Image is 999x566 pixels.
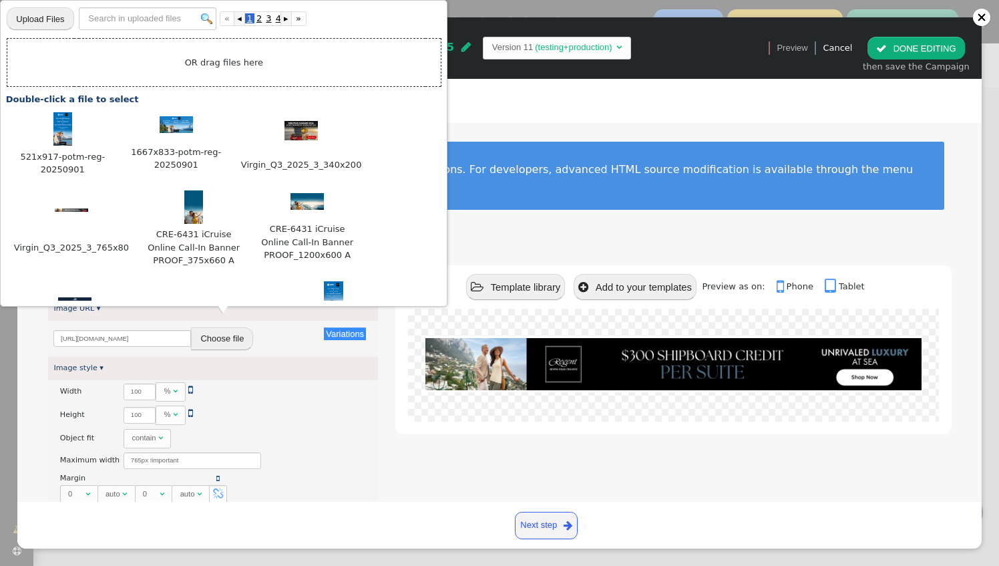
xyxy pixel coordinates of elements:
[85,490,90,498] span: 
[58,297,91,317] img: b8315540437dff3d-th.jpeg
[274,13,283,23] span: 4
[574,274,696,300] button: Add to your templates
[60,434,94,442] span: Object fit
[533,41,614,54] td: (testing+production)
[578,281,588,293] span: 
[126,145,226,172] span: 1667x833-potm-reg-20250901
[291,11,307,26] a: »
[702,281,773,291] span: Preview as on:
[867,37,964,59] button: DONE EDITING
[76,163,923,188] div: To edit an element, simply click on it to access its customization options. For developers, advan...
[132,432,156,444] div: contain
[6,93,441,106] div: Double-click a file to select
[188,408,193,418] span: 
[264,13,273,23] span: 3
[257,222,357,263] span: CRE-6431 iCruise Online Call-In Banner PROOF_1200x600 A
[825,281,865,291] a: Tablet
[160,490,164,498] span: 
[823,43,852,53] a: Cancel
[143,488,158,500] div: 0
[122,490,127,498] span: 
[60,387,81,396] span: Width
[245,13,254,23] span: 1
[188,409,193,418] a: 
[466,274,565,300] button: Template library
[254,13,264,23] span: 2
[180,488,195,500] div: auto
[53,112,73,146] img: 5006359ce501199b-th.jpeg
[220,11,235,26] a: «
[184,190,204,224] img: ca5d86f43d7c1036-th.jpeg
[461,41,471,52] span: 
[234,11,244,26] a: ◂
[616,43,622,51] span: 
[53,304,100,313] a: Image URL ▾
[492,41,533,54] td: Version 11
[173,387,178,395] span: 
[515,512,578,539] a: Next step
[284,121,318,141] img: fbc424728ce399e7-th.jpeg
[777,37,807,59] a: Preview
[55,208,88,212] img: 0519456b78209345-th.jpeg
[197,490,202,498] span: 
[825,278,839,295] span: 
[324,281,343,315] img: 62a19f45128669b8-th.jpeg
[216,474,220,482] span: 
[863,60,970,74] div: then save the Campaign
[188,386,193,394] a: 
[68,488,83,500] div: 0
[471,281,483,293] span: 
[144,227,244,268] span: CRE-6431 iCruise Online Call-In Banner PROOF_375x660 A
[164,386,170,397] div: %
[60,456,120,464] span: Maximum width
[240,158,363,172] span: Virgin_Q3_2025_3_340x200
[564,518,572,533] span: 
[290,193,324,210] img: 4d95c0fb16e15c80-th.jpeg
[7,38,441,87] td: OR drag files here
[173,410,178,418] span: 
[60,410,85,419] span: Height
[13,241,130,255] span: Virgin_Q3_2025_3_765x80
[191,327,253,350] button: Choose file
[777,281,822,291] a: Phone
[188,384,193,395] span: 
[160,116,193,133] img: 75aa5eb2604470ff-th.jpeg
[60,474,85,482] span: Margin
[164,409,170,420] div: %
[777,278,787,295] span: 
[324,327,366,340] button: Variations
[158,434,163,442] span: 
[777,41,807,55] span: Preview
[79,7,216,30] input: Search in uploaded files
[106,488,120,500] div: auto
[213,488,224,499] span: 
[216,474,220,483] a: 
[201,13,212,25] img: icon_search.png
[13,150,113,177] span: 521x917-potm-reg-20250901
[876,43,887,53] span: 
[280,11,290,26] a: ▸
[53,364,104,372] a: Image style ▾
